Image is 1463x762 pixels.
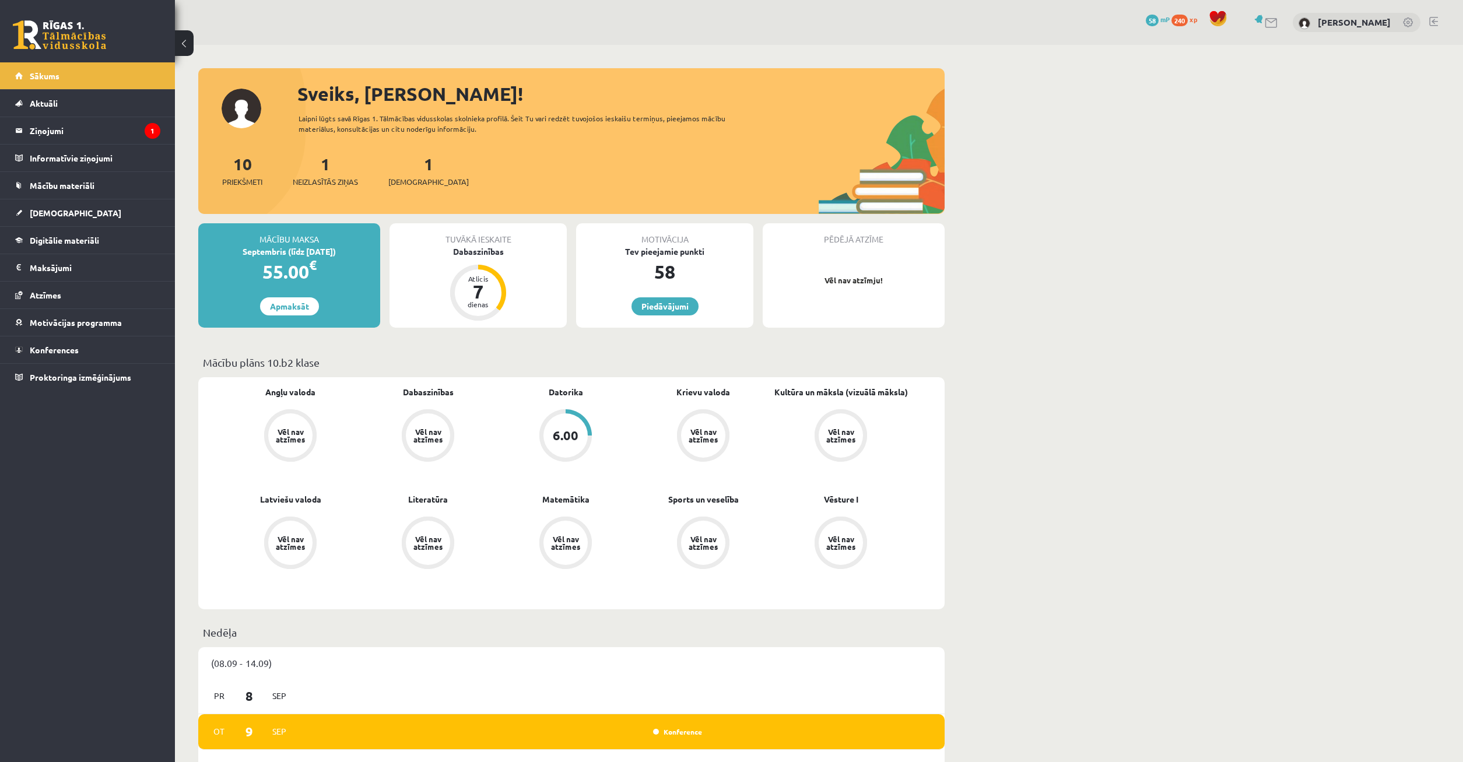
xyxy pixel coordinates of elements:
[390,245,567,322] a: Dabaszinības Atlicis 7 dienas
[15,199,160,226] a: [DEMOGRAPHIC_DATA]
[576,258,753,286] div: 58
[15,90,160,117] a: Aktuāli
[676,386,730,398] a: Krievu valoda
[497,409,634,464] a: 6.00
[207,722,231,740] span: Ot
[198,223,380,245] div: Mācību maksa
[1190,15,1197,24] span: xp
[549,386,583,398] a: Datorika
[576,245,753,258] div: Tev pieejamie punkti
[412,428,444,443] div: Vēl nav atzīmes
[293,176,358,188] span: Neizlasītās ziņas
[231,722,268,741] span: 9
[145,123,160,139] i: 1
[359,409,497,464] a: Vēl nav atzīmes
[15,282,160,308] a: Atzīmes
[553,429,578,442] div: 6.00
[687,428,720,443] div: Vēl nav atzīmes
[198,258,380,286] div: 55.00
[231,686,268,705] span: 8
[763,223,945,245] div: Pēdējā atzīme
[30,180,94,191] span: Mācību materiāli
[265,386,315,398] a: Angļu valoda
[1171,15,1203,24] a: 240 xp
[1299,17,1310,29] img: Timurs Lozovskis
[772,409,910,464] a: Vēl nav atzīmes
[297,80,945,108] div: Sveiks, [PERSON_NAME]!
[15,336,160,363] a: Konferences
[30,117,160,144] legend: Ziņojumi
[403,386,454,398] a: Dabaszinības
[274,535,307,550] div: Vēl nav atzīmes
[198,245,380,258] div: Septembris (līdz [DATE])
[30,317,122,328] span: Motivācijas programma
[388,153,469,188] a: 1[DEMOGRAPHIC_DATA]
[461,275,496,282] div: Atlicis
[1160,15,1170,24] span: mP
[222,517,359,571] a: Vēl nav atzīmes
[30,345,79,355] span: Konferences
[30,145,160,171] legend: Informatīvie ziņojumi
[30,71,59,81] span: Sākums
[299,113,746,134] div: Laipni lūgts savā Rīgas 1. Tālmācības vidusskolas skolnieka profilā. Šeit Tu vari redzēt tuvojošo...
[260,493,321,505] a: Latviešu valoda
[13,20,106,50] a: Rīgas 1. Tālmācības vidusskola
[15,117,160,144] a: Ziņojumi1
[668,493,739,505] a: Sports un veselība
[203,624,940,640] p: Nedēļa
[15,309,160,336] a: Motivācijas programma
[1318,16,1391,28] a: [PERSON_NAME]
[15,364,160,391] a: Proktoringa izmēģinājums
[222,409,359,464] a: Vēl nav atzīmes
[631,297,699,315] a: Piedāvājumi
[15,172,160,199] a: Mācību materiāli
[388,176,469,188] span: [DEMOGRAPHIC_DATA]
[222,176,262,188] span: Priekšmeti
[634,409,772,464] a: Vēl nav atzīmes
[408,493,448,505] a: Literatūra
[30,235,99,245] span: Digitālie materiāli
[15,254,160,281] a: Maksājumi
[774,386,908,398] a: Kultūra un māksla (vizuālā māksla)
[359,517,497,571] a: Vēl nav atzīmes
[222,153,262,188] a: 10Priekšmeti
[824,493,858,505] a: Vēsture I
[576,223,753,245] div: Motivācija
[15,227,160,254] a: Digitālie materiāli
[549,535,582,550] div: Vēl nav atzīmes
[1146,15,1159,26] span: 58
[207,687,231,705] span: Pr
[309,257,317,273] span: €
[769,275,939,286] p: Vēl nav atzīmju!
[30,290,61,300] span: Atzīmes
[772,517,910,571] a: Vēl nav atzīmes
[293,153,358,188] a: 1Neizlasītās ziņas
[412,535,444,550] div: Vēl nav atzīmes
[30,98,58,108] span: Aktuāli
[390,223,567,245] div: Tuvākā ieskaite
[1146,15,1170,24] a: 58 mP
[15,145,160,171] a: Informatīvie ziņojumi
[274,428,307,443] div: Vēl nav atzīmes
[260,297,319,315] a: Apmaksāt
[825,535,857,550] div: Vēl nav atzīmes
[198,647,945,679] div: (08.09 - 14.09)
[30,254,160,281] legend: Maksājumi
[30,208,121,218] span: [DEMOGRAPHIC_DATA]
[15,62,160,89] a: Sākums
[634,517,772,571] a: Vēl nav atzīmes
[542,493,590,505] a: Matemātika
[497,517,634,571] a: Vēl nav atzīmes
[461,282,496,301] div: 7
[1171,15,1188,26] span: 240
[30,372,131,382] span: Proktoringa izmēģinājums
[267,722,292,740] span: Sep
[687,535,720,550] div: Vēl nav atzīmes
[825,428,857,443] div: Vēl nav atzīmes
[203,354,940,370] p: Mācību plāns 10.b2 klase
[390,245,567,258] div: Dabaszinības
[461,301,496,308] div: dienas
[653,727,702,736] a: Konference
[267,687,292,705] span: Sep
